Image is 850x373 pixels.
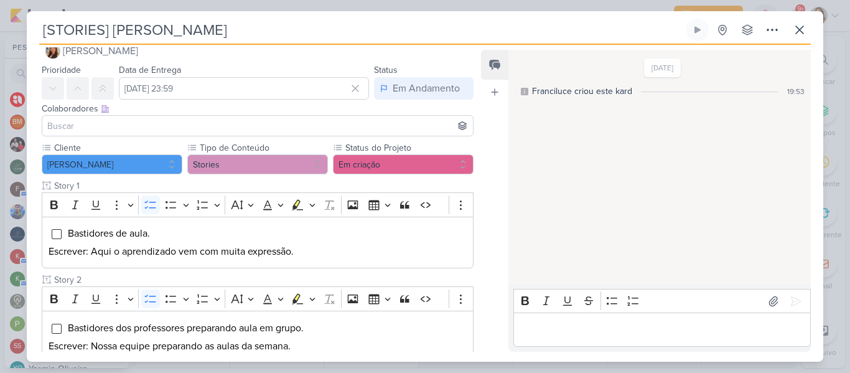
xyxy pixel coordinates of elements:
[198,141,328,154] label: Tipo de Conteúdo
[42,102,474,115] div: Colaboradores
[119,77,369,100] input: Select a date
[344,141,474,154] label: Status do Projeto
[52,273,474,286] input: Texto sem título
[49,339,467,354] p: Escrever: Nossa equipe preparando as aulas da semana.
[45,118,470,133] input: Buscar
[39,19,684,41] input: Kard Sem Título
[42,311,474,363] div: Editor editing area: main
[52,179,474,192] input: Texto sem título
[42,192,474,217] div: Editor toolbar
[42,40,474,62] button: [PERSON_NAME]
[393,81,460,96] div: Em Andamento
[119,65,181,75] label: Data de Entrega
[49,244,467,259] p: Escrever: Aqui o aprendizado vem com muita expressão.
[513,289,811,313] div: Editor toolbar
[513,313,811,347] div: Editor editing area: main
[187,154,328,174] button: Stories
[63,44,138,59] span: [PERSON_NAME]
[787,86,805,97] div: 19:53
[532,85,632,98] div: Franciluce criou este kard
[42,217,474,269] div: Editor editing area: main
[42,154,182,174] button: [PERSON_NAME]
[374,77,474,100] button: Em Andamento
[333,154,474,174] button: Em criação
[42,286,474,311] div: Editor toolbar
[693,25,703,35] div: Ligar relógio
[68,227,150,240] span: Bastidores de aula.
[45,44,60,59] img: Franciluce Carvalho
[42,65,81,75] label: Prioridade
[53,141,182,154] label: Cliente
[68,322,304,334] span: Bastidores dos professores preparando aula em grupo.
[374,65,398,75] label: Status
